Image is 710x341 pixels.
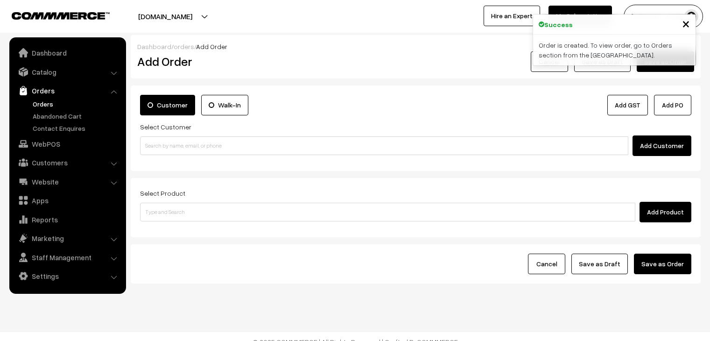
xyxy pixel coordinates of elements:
a: orders [174,43,194,50]
label: Customer [140,95,195,115]
span: × [682,14,690,32]
a: Orders [12,82,123,99]
button: Save as Order [634,254,691,274]
a: Customers [12,154,123,171]
button: Add Customer [633,135,691,156]
span: Add Order [196,43,227,50]
label: Select Product [140,188,185,198]
div: / / [137,42,694,51]
a: Marketing [12,230,123,247]
a: Reports [12,211,123,228]
a: Settings [12,268,123,284]
button: [PERSON_NAME]… [624,5,703,28]
h2: Add Order [137,54,314,69]
a: Contact Enquires [30,123,123,133]
a: Hire an Expert [484,6,540,26]
button: Cancel [528,254,565,274]
button: [DOMAIN_NAME] [105,5,225,28]
a: WebPOS [12,135,123,152]
a: Add GST [607,95,648,115]
a: Abandoned Cart [30,111,123,121]
button: Cancel [531,51,568,72]
img: user [684,9,698,23]
img: COMMMERCE [12,12,110,19]
button: Add Product [640,202,691,222]
a: Orders [30,99,123,109]
a: Catalog [12,64,123,80]
input: Type and Search [140,203,635,221]
button: Save as Draft [571,254,628,274]
a: Website [12,173,123,190]
label: Walk-In [201,95,248,115]
label: Select Customer [140,122,191,132]
a: Apps [12,192,123,209]
button: Add PO [654,95,691,115]
strong: Success [544,20,573,29]
a: Dashboard [12,44,123,61]
input: Search by name, email, or phone [140,136,628,155]
a: Dashboard [137,43,171,50]
a: My Subscription [548,6,612,26]
a: Staff Management [12,249,123,266]
button: Close [682,16,690,30]
div: Order is created. To view order, go to Orders section from the [GEOGRAPHIC_DATA]. [533,35,696,65]
a: COMMMERCE [12,9,93,21]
